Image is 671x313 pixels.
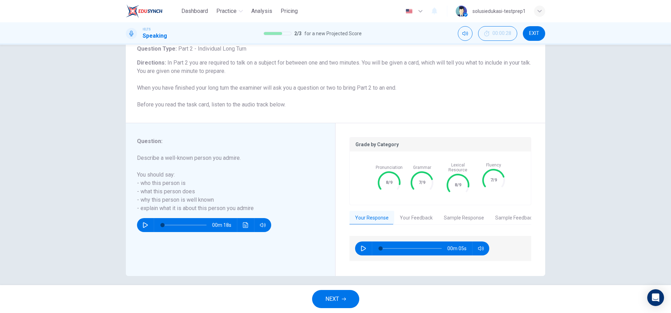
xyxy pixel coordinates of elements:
span: Analysis [251,7,272,15]
div: Open Intercom Messenger [647,289,664,306]
span: for a new Projected Score [304,29,362,38]
text: 8/9 [386,180,392,185]
span: In Part 2 you are required to talk on a subject for between one and two minutes. You will be give... [137,59,531,108]
button: Your Feedback [394,211,438,225]
text: 8/9 [455,182,461,187]
button: Practice [214,5,246,17]
div: Hide [478,26,517,41]
span: 00m 05s [447,241,472,255]
span: IELTS [143,27,151,32]
span: 00m 18s [212,218,237,232]
span: Fluency [486,163,501,167]
img: EduSynch logo [126,4,163,18]
span: NEXT [325,294,339,304]
button: Analysis [248,5,275,17]
span: Dashboard [181,7,208,15]
button: Your Response [349,211,394,225]
span: Pricing [281,7,298,15]
button: 00:00:28 [478,26,517,41]
text: 7/9 [419,180,425,185]
button: Sample Response [438,211,490,225]
span: EXIT [529,31,539,36]
span: Pronunciation [376,165,403,170]
span: 00:00:28 [492,31,511,36]
div: basic tabs example [349,211,531,225]
button: Dashboard [179,5,211,17]
button: Sample Feedback [490,211,540,225]
span: 2 / 3 [294,29,302,38]
button: Click to see the audio transcription [240,218,251,232]
h1: Speaking [143,32,167,40]
button: Pricing [278,5,301,17]
span: Lexical Resource [442,163,474,172]
img: en [405,9,413,14]
div: solusiedukasi-testprep1 [472,7,526,15]
a: EduSynch logo [126,4,179,18]
button: EXIT [523,26,545,41]
div: Mute [458,26,472,41]
img: Profile picture [456,6,467,17]
text: 7/9 [490,177,497,182]
h6: Describe a well-known person you admire. You should say: - who this person is - what this person ... [137,154,316,213]
span: Part 2 - Individual Long Turn [177,45,246,52]
h6: Question : [137,137,316,146]
span: Practice [216,7,237,15]
h6: Directions : [137,59,534,109]
h6: Question Type : [137,45,534,53]
span: Grammar [413,165,431,170]
button: NEXT [312,290,359,308]
p: Grade by Category [355,142,525,147]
